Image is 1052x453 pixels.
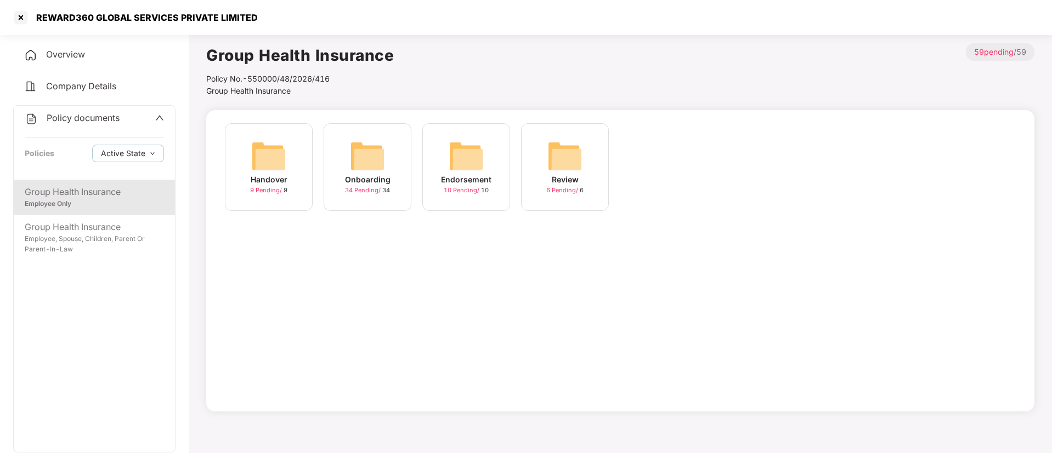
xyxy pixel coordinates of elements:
[47,112,120,123] span: Policy documents
[25,220,164,234] div: Group Health Insurance
[25,234,164,255] div: Employee, Spouse, Children, Parent Or Parent-In-Law
[250,186,287,195] div: 9
[251,174,287,186] div: Handover
[150,151,155,157] span: down
[46,81,116,91] span: Company Details
[546,186,584,195] div: 6
[966,43,1034,61] p: / 59
[25,147,54,159] div: Policies
[92,145,164,162] button: Active Statedown
[441,174,491,186] div: Endorsement
[345,174,391,186] div: Onboarding
[24,49,37,62] img: svg+xml;base64,PHN2ZyB4bWxucz0iaHR0cDovL3d3dy53My5vcmcvMjAwMC9zdmciIHdpZHRoPSIyNCIgaGVpZ2h0PSIyNC...
[350,139,385,174] img: svg+xml;base64,PHN2ZyB4bWxucz0iaHR0cDovL3d3dy53My5vcmcvMjAwMC9zdmciIHdpZHRoPSI2NCIgaGVpZ2h0PSI2NC...
[449,139,484,174] img: svg+xml;base64,PHN2ZyB4bWxucz0iaHR0cDovL3d3dy53My5vcmcvMjAwMC9zdmciIHdpZHRoPSI2NCIgaGVpZ2h0PSI2NC...
[345,186,390,195] div: 34
[30,12,258,23] div: REWARD360 GLOBAL SERVICES PRIVATE LIMITED
[345,186,382,194] span: 34 Pending /
[25,185,164,199] div: Group Health Insurance
[24,80,37,93] img: svg+xml;base64,PHN2ZyB4bWxucz0iaHR0cDovL3d3dy53My5vcmcvMjAwMC9zdmciIHdpZHRoPSIyNCIgaGVpZ2h0PSIyNC...
[974,47,1014,56] span: 59 pending
[206,43,394,67] h1: Group Health Insurance
[25,199,164,209] div: Employee Only
[250,186,284,194] span: 9 Pending /
[547,139,582,174] img: svg+xml;base64,PHN2ZyB4bWxucz0iaHR0cDovL3d3dy53My5vcmcvMjAwMC9zdmciIHdpZHRoPSI2NCIgaGVpZ2h0PSI2NC...
[25,112,38,125] img: svg+xml;base64,PHN2ZyB4bWxucz0iaHR0cDovL3d3dy53My5vcmcvMjAwMC9zdmciIHdpZHRoPSIyNCIgaGVpZ2h0PSIyNC...
[101,147,145,159] span: Active State
[546,186,580,194] span: 6 Pending /
[552,174,579,186] div: Review
[444,186,489,195] div: 10
[206,86,291,95] span: Group Health Insurance
[46,49,85,60] span: Overview
[444,186,481,194] span: 10 Pending /
[206,73,394,85] div: Policy No.- 550000/48/2026/416
[155,113,164,122] span: up
[251,139,286,174] img: svg+xml;base64,PHN2ZyB4bWxucz0iaHR0cDovL3d3dy53My5vcmcvMjAwMC9zdmciIHdpZHRoPSI2NCIgaGVpZ2h0PSI2NC...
